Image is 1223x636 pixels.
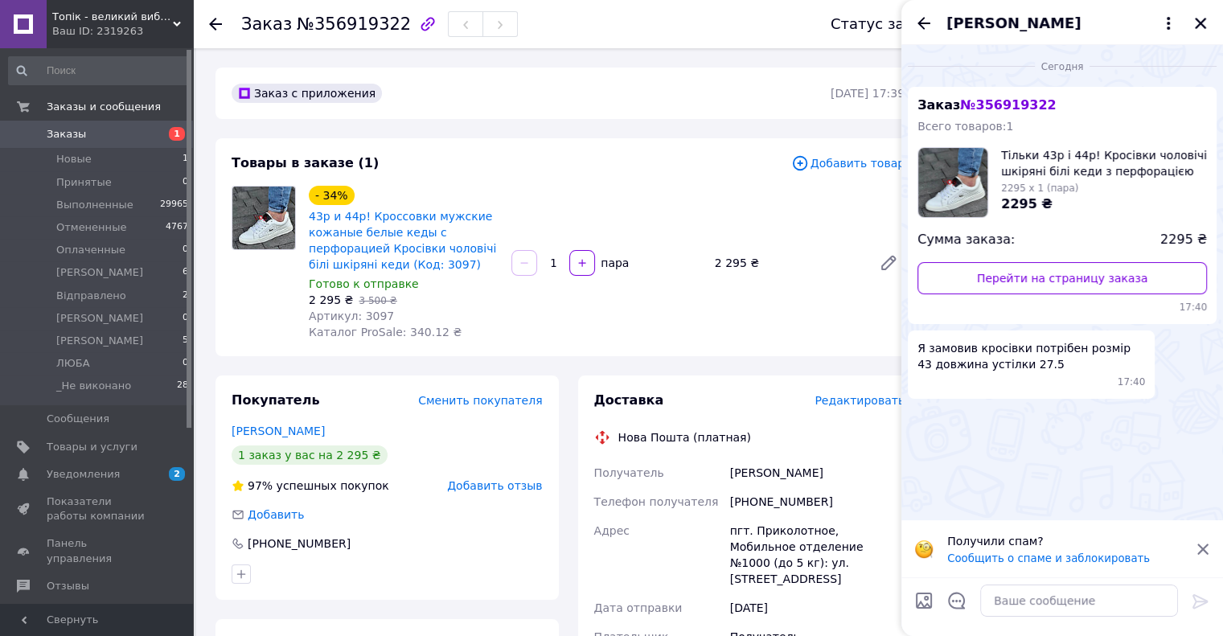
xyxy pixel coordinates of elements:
div: - 34% [309,186,355,205]
span: Получатель [594,466,664,479]
p: Получили спам? [947,533,1186,549]
div: [PHONE_NUMBER] [246,535,352,552]
time: [DATE] 17:39 [831,87,905,100]
a: Перейти на страницу заказа [917,262,1207,294]
span: Добавить отзыв [447,479,542,492]
span: Оплаченные [56,243,125,257]
span: Добавить [248,508,304,521]
span: Покупатель [232,392,319,408]
img: 43р и 44р! Кроссовки мужские кожаные белые кеды с перфорацией Кросівки чоловічі білі шкіряні кеди... [232,187,295,249]
div: Заказ с приложения [232,84,382,103]
span: Доставка [594,392,664,408]
span: [PERSON_NAME] [56,265,143,280]
div: пгт. Приколотное, Мобильное отделение №1000 (до 5 кг): ул. [STREET_ADDRESS] [727,516,908,593]
span: Сумма заказа: [917,231,1015,249]
span: Панель управления [47,536,149,565]
span: Редактировать [815,394,905,407]
span: _Не виконано [56,379,131,393]
div: успешных покупок [232,478,389,494]
span: 3 500 ₴ [359,295,396,306]
span: 0 [183,243,188,257]
img: :face_with_monocle: [914,540,934,559]
span: Відправлено [56,289,126,303]
span: Топік - великий вибір взуття для чоловіків і жінок [52,10,173,24]
span: Артикул: 3097 [309,310,394,322]
span: 5 [183,334,188,348]
div: [PERSON_NAME] [727,458,908,487]
span: Я замовив кросівки потрібен розмір 43 довжина устілки 27.5 [917,340,1145,372]
span: Сегодня [1035,60,1090,74]
button: Сообщить о спаме и заблокировать [947,552,1150,564]
input: Поиск [8,56,190,85]
span: Показатели работы компании [47,494,149,523]
span: Новые [56,152,92,166]
span: Сообщения [47,412,109,426]
a: 43р и 44р! Кроссовки мужские кожаные белые кеды с перфорацией Кросівки чоловічі білі шкіряні кеди... [309,210,496,271]
div: Ваш ID: 2319263 [52,24,193,39]
div: Вернуться назад [209,16,222,32]
span: ЛЮБА [56,356,90,371]
div: Статус заказа [831,16,938,32]
span: Товары в заказе (1) [232,155,379,170]
span: Выполненные [56,198,133,212]
span: Отмененные [56,220,126,235]
span: 6 [183,265,188,280]
span: Заказ [241,14,292,34]
span: 2295 ₴ [1001,196,1053,211]
span: Товары и услуги [47,440,137,454]
span: 17:40 12.08.2025 [917,301,1207,314]
span: [PERSON_NAME] [946,13,1081,34]
span: 0 [183,356,188,371]
span: Отзывы [47,579,89,593]
a: Редактировать [872,247,905,279]
div: пара [597,255,630,271]
span: Телефон получателя [594,495,719,508]
span: 2 [183,289,188,303]
span: 97% [248,479,273,492]
span: 2 [169,467,185,481]
a: [PERSON_NAME] [232,425,325,437]
span: 2295 x 1 (пара) [1001,183,1078,194]
span: Заказы и сообщения [47,100,161,114]
span: Принятые [56,175,112,190]
span: Каталог ProSale: 340.12 ₴ [309,326,462,339]
span: 17:40 12.08.2025 [1118,375,1146,389]
span: 1 [169,127,185,141]
span: Всего товаров: 1 [917,120,1013,133]
span: 28 [177,379,188,393]
span: 1 [183,152,188,166]
span: 2 295 ₴ [309,293,353,306]
span: Тільки 43р і 44р! Кросівки чоловічі шкіряні білі кеди з перфорацією Кроссовки мужские кожаные бел... [1001,147,1207,179]
span: 0 [183,311,188,326]
div: 1 заказ у вас на 2 295 ₴ [232,445,388,465]
button: Закрыть [1191,14,1210,33]
img: 4290254927_w200_h200_43r-i-44r.jpg [918,148,987,217]
span: Заказ [917,97,1057,113]
span: Дата отправки [594,601,683,614]
div: 12.08.2025 [908,58,1217,74]
span: 2295 ₴ [1160,231,1207,249]
span: [PERSON_NAME] [56,334,143,348]
span: 29965 [160,198,188,212]
span: №356919322 [297,14,411,34]
div: Нова Пошта (платная) [614,429,755,445]
span: № 356919322 [960,97,1056,113]
div: [DATE] [727,593,908,622]
span: Готово к отправке [309,277,419,290]
span: Сменить покупателя [418,394,542,407]
span: 0 [183,175,188,190]
div: 2 295 ₴ [708,252,866,274]
button: Открыть шаблоны ответов [946,590,967,611]
span: Добавить товар [791,154,905,172]
span: [PERSON_NAME] [56,311,143,326]
span: 4767 [166,220,188,235]
button: [PERSON_NAME] [946,13,1178,34]
div: [PHONE_NUMBER] [727,487,908,516]
span: Адрес [594,524,630,537]
span: Уведомления [47,467,120,482]
span: Заказы [47,127,86,142]
button: Назад [914,14,934,33]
